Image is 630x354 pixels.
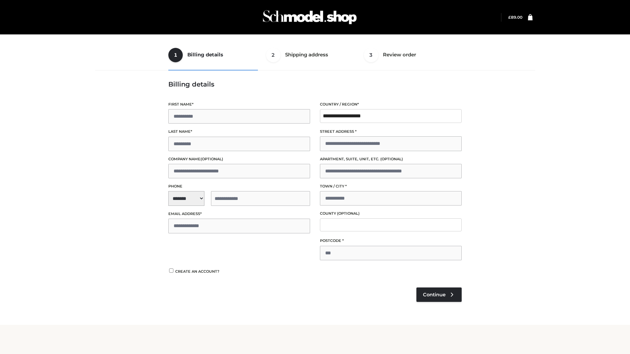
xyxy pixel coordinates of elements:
[168,101,310,108] label: First name
[200,157,223,161] span: (optional)
[168,80,462,88] h3: Billing details
[168,156,310,162] label: Company name
[168,183,310,189] label: Phone
[320,128,462,135] label: Street address
[320,156,462,162] label: Apartment, suite, unit, etc.
[508,15,522,20] a: £89.00
[261,4,359,30] img: Schmodel Admin 964
[337,211,360,216] span: (optional)
[508,15,522,20] bdi: 89.00
[423,292,446,298] span: Continue
[380,157,403,161] span: (optional)
[320,210,462,217] label: County
[168,268,174,273] input: Create an account?
[320,238,462,244] label: Postcode
[168,211,310,217] label: Email address
[320,183,462,189] label: Town / City
[168,128,310,135] label: Last name
[416,287,462,302] a: Continue
[175,269,220,274] span: Create an account?
[320,101,462,108] label: Country / Region
[508,15,511,20] span: £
